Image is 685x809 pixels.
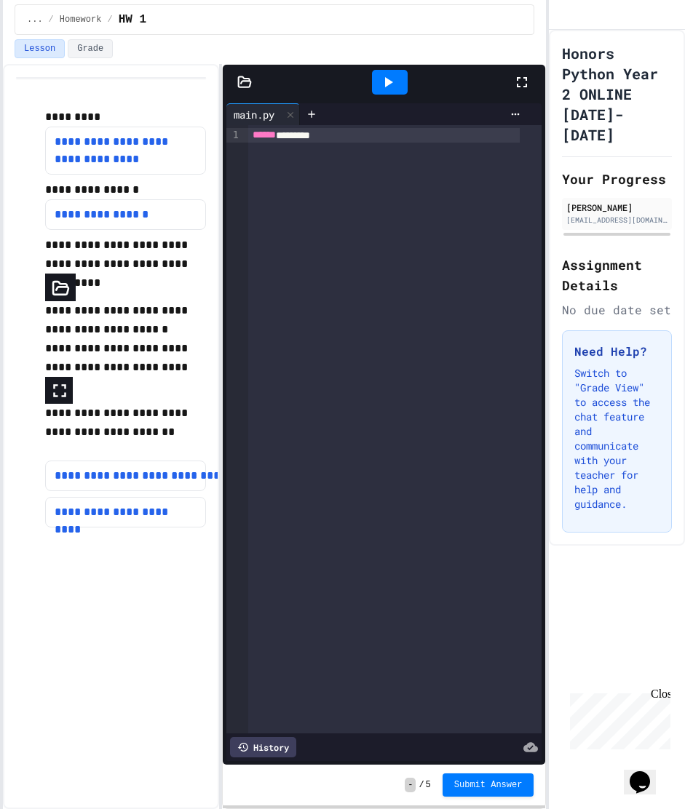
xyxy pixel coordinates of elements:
[562,255,672,295] h2: Assignment Details
[562,169,672,189] h2: Your Progress
[574,366,660,511] p: Switch to "Grade View" to access the chat feature and communicate with your teacher for help and ...
[624,751,670,794] iframe: chat widget
[564,688,670,749] iframe: chat widget
[226,128,241,143] div: 1
[226,107,282,122] div: main.py
[454,779,523,791] span: Submit Answer
[230,737,296,757] div: History
[566,201,668,214] div: [PERSON_NAME]
[107,14,112,25] span: /
[15,39,65,58] button: Lesson
[574,343,660,360] h3: Need Help?
[562,43,672,145] h1: Honors Python Year 2 ONLINE [DATE]-[DATE]
[562,301,672,319] div: No due date set
[6,6,100,92] div: Chat with us now!Close
[405,778,416,792] span: -
[419,779,424,791] span: /
[49,14,54,25] span: /
[119,11,146,28] span: HW 1
[68,39,113,58] button: Grade
[27,14,43,25] span: ...
[566,215,668,226] div: [EMAIL_ADDRESS][DOMAIN_NAME]
[60,14,102,25] span: Homework
[426,779,431,791] span: 5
